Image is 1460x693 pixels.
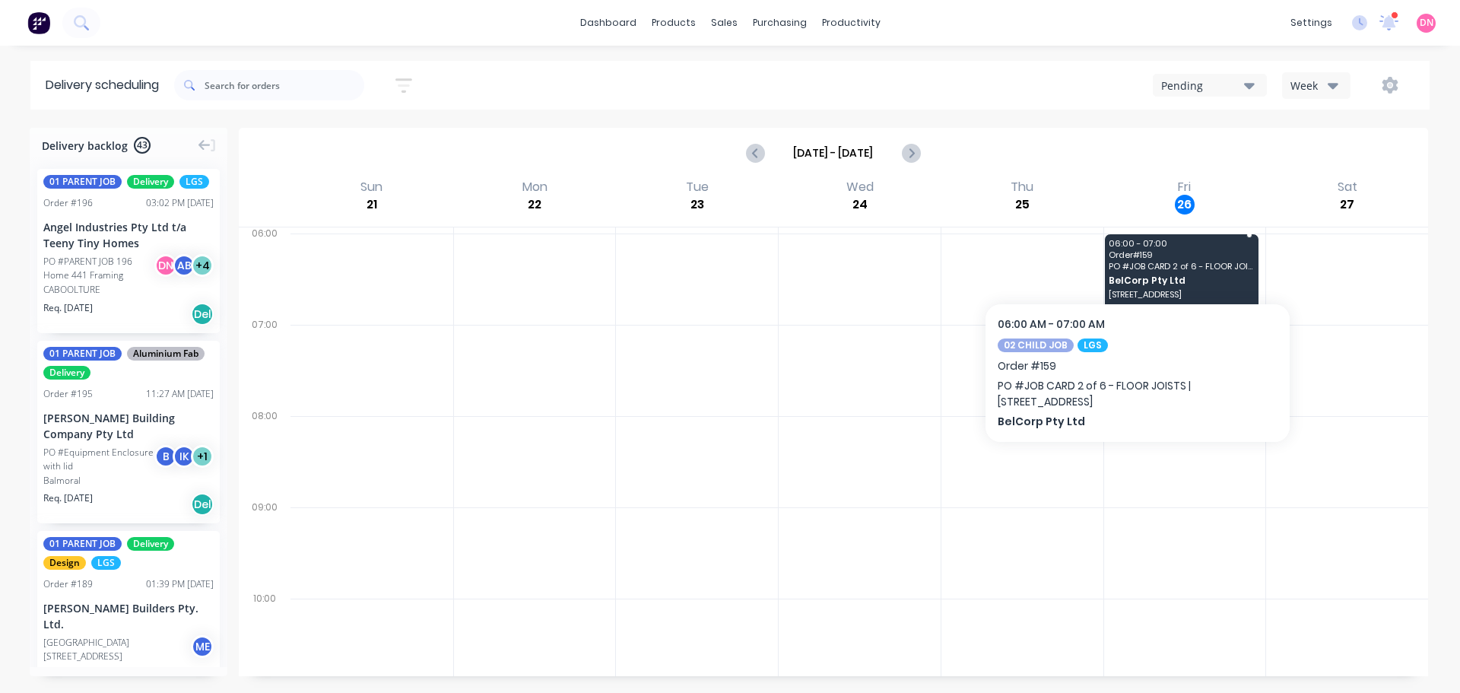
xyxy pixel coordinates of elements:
[43,491,93,505] span: Req. [DATE]
[43,600,214,632] div: [PERSON_NAME] Builders Pty. Ltd.
[1420,16,1433,30] span: DN
[1109,239,1253,248] span: 06:00 - 07:00
[239,316,290,407] div: 07:00
[27,11,50,34] img: Factory
[42,138,128,154] span: Delivery backlog
[239,224,290,316] div: 06:00
[1282,72,1350,99] button: Week
[134,137,151,154] span: 43
[518,180,552,195] div: Mon
[842,180,878,195] div: Wed
[745,11,814,34] div: purchasing
[1006,180,1038,195] div: Thu
[154,254,177,277] div: D N
[43,347,122,361] span: 01 PARENT JOB
[191,493,214,516] div: Del
[179,175,209,189] span: LGS
[43,196,93,210] div: Order # 196
[681,180,713,195] div: Tue
[687,195,707,215] div: 23
[573,11,644,34] a: dashboard
[43,474,214,488] div: Balmoral
[43,664,214,678] div: Yarrabilba
[1012,195,1032,215] div: 25
[146,577,214,591] div: 01:39 PM [DATE]
[43,636,195,663] div: [GEOGRAPHIC_DATA][STREET_ADDRESS]
[43,301,93,315] span: Req. [DATE]
[1161,78,1244,94] div: Pending
[173,254,195,277] div: A B
[525,195,544,215] div: 22
[1175,195,1195,215] div: 26
[1173,180,1195,195] div: Fri
[191,303,214,326] div: Del
[191,445,214,468] div: + 1
[1283,11,1340,34] div: settings
[43,537,122,551] span: 01 PARENT JOB
[239,590,290,681] div: 10:00
[43,175,122,189] span: 01 PARENT JOB
[146,196,214,210] div: 03:02 PM [DATE]
[703,11,745,34] div: sales
[43,283,214,297] div: CABOOLTURE
[43,577,93,591] div: Order # 189
[239,407,290,498] div: 08:00
[127,537,174,551] span: Delivery
[1109,275,1253,285] span: BelCorp Pty Ltd
[1109,290,1253,299] span: [STREET_ADDRESS]
[362,195,382,215] div: 21
[43,255,159,282] div: PO #PARENT JOB 196 Home 441 Framing
[43,219,214,251] div: Angel Industries Pty Ltd t/a Teeny Tiny Homes
[1109,262,1253,271] span: PO # JOB CARD 2 of 6 - FLOOR JOISTS | [STREET_ADDRESS]
[1338,195,1357,215] div: 27
[127,347,205,361] span: Aluminium Fab
[356,180,387,195] div: Sun
[43,366,90,380] span: Delivery
[1109,304,1253,313] span: Tanah Merah
[43,556,86,570] span: Design
[1153,74,1267,97] button: Pending
[850,195,870,215] div: 24
[91,556,121,570] span: LGS
[43,446,159,473] div: PO #Equipment Enclosure with lid
[43,387,93,401] div: Order # 195
[1109,250,1253,259] span: Order # 159
[127,175,174,189] span: Delivery
[191,254,214,277] div: + 4
[1290,78,1335,94] div: Week
[191,635,214,658] div: M E
[814,11,888,34] div: productivity
[43,410,214,442] div: [PERSON_NAME] Building Company Pty Ltd
[146,387,214,401] div: 11:27 AM [DATE]
[30,61,174,110] div: Delivery scheduling
[644,11,703,34] div: products
[173,445,195,468] div: I K
[154,445,177,468] div: B
[205,70,364,100] input: Search for orders
[239,498,290,590] div: 09:00
[1333,180,1362,195] div: Sat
